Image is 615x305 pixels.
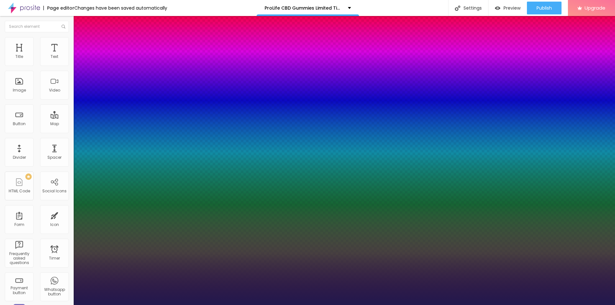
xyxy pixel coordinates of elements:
[50,122,59,126] div: Map
[455,5,460,11] img: Icone
[6,286,32,295] div: Payment button
[51,54,58,59] div: Text
[13,122,26,126] div: Button
[488,2,527,14] button: Preview
[14,222,24,227] div: Form
[265,6,343,10] p: ProLife CBD Gummies Limited Time Sale!
[13,155,26,160] div: Divider
[537,5,552,11] span: Publish
[495,5,500,11] img: view-1.svg
[42,189,67,193] div: Social Icons
[6,252,32,265] div: Frequently asked questions
[74,6,167,10] div: Changes have been saved automatically
[42,287,67,297] div: Whatsapp button
[47,155,61,160] div: Spacer
[9,189,30,193] div: HTML Code
[5,21,69,32] input: Search element
[15,54,23,59] div: Title
[527,2,562,14] button: Publish
[61,25,65,28] img: Icone
[43,6,74,10] div: Page editor
[49,88,60,92] div: Video
[50,222,59,227] div: Icon
[13,88,26,92] div: Image
[504,5,521,11] span: Preview
[49,256,60,261] div: Timer
[585,5,605,11] span: Upgrade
